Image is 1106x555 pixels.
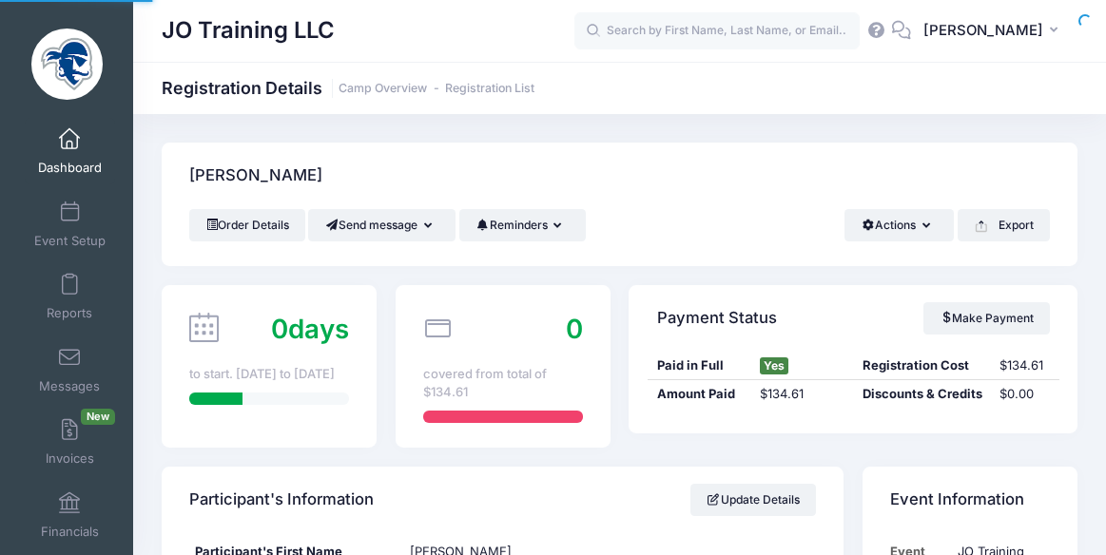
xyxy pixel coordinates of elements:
span: Reports [47,306,92,322]
span: 0 [566,313,583,345]
h4: Payment Status [657,291,777,345]
a: Financials [25,482,115,548]
div: to start. [DATE] to [DATE] [189,365,349,384]
h4: Participant's Information [189,472,374,526]
button: [PERSON_NAME] [911,10,1077,53]
span: Dashboard [38,161,102,177]
a: Registration List [445,82,534,96]
div: covered from total of $134.61 [423,365,583,402]
input: Search by First Name, Last Name, or Email... [574,12,860,50]
div: Paid in Full [648,356,750,375]
span: Invoices [46,451,94,468]
h4: [PERSON_NAME] [189,149,322,203]
div: Amount Paid [648,385,750,404]
a: Order Details [189,209,305,241]
span: Yes [760,357,788,374]
h1: Registration Details [162,78,534,98]
span: Financials [41,524,99,540]
a: InvoicesNew [25,409,115,475]
span: Event Setup [34,233,106,249]
span: [PERSON_NAME] [923,20,1043,41]
a: Event Setup [25,191,115,258]
span: New [81,409,115,425]
a: Update Details [690,484,817,516]
button: Reminders [459,209,586,241]
div: Discounts & Credits [853,385,990,404]
img: JO Training LLC [31,29,103,100]
div: Registration Cost [853,356,990,375]
a: Reports [25,263,115,330]
a: Dashboard [25,118,115,184]
h4: Event Information [890,472,1024,526]
a: Messages [25,336,115,403]
h1: JO Training LLC [162,10,335,53]
div: $134.61 [990,356,1058,375]
button: Export [958,209,1050,241]
a: Make Payment [923,302,1050,335]
div: days [271,310,349,350]
span: 0 [271,313,288,345]
a: Camp Overview [339,82,427,96]
div: $134.61 [750,385,853,404]
button: Actions [844,209,954,241]
span: Messages [39,378,100,394]
button: Send message [308,209,456,241]
div: $0.00 [990,385,1058,404]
